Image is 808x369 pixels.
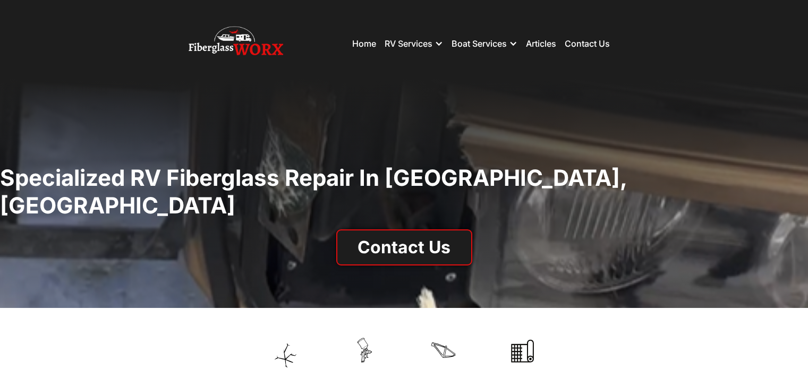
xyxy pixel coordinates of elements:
[385,28,443,59] div: RV Services
[452,28,517,59] div: Boat Services
[385,38,432,49] div: RV Services
[452,38,507,49] div: Boat Services
[526,38,556,49] a: Articles
[565,38,610,49] a: Contact Us
[352,38,376,49] a: Home
[336,229,472,265] a: Contact Us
